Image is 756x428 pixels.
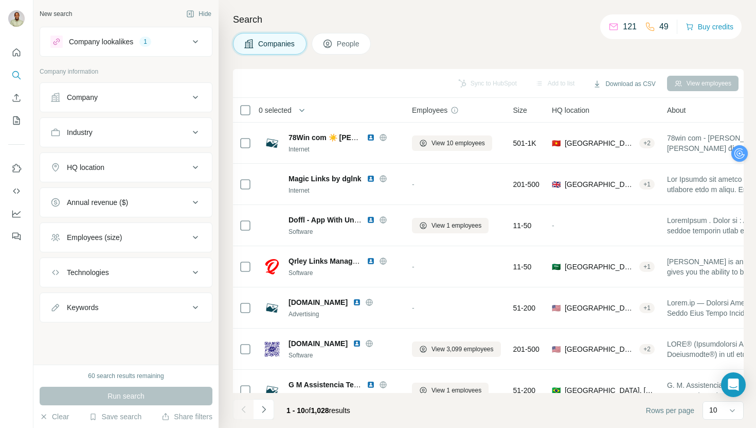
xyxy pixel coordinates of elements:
img: Logo of Magic Links by dglnk [264,176,280,193]
div: Software [289,227,400,236]
span: 0 selected [259,105,292,115]
div: Industry [67,127,93,138]
div: Software [289,268,400,278]
p: Company information [40,67,212,76]
span: 🇧🇷 [552,385,561,396]
img: LinkedIn logo [367,257,375,265]
button: Quick start [8,43,25,62]
span: View 1 employees [431,386,481,395]
span: of [305,406,311,415]
button: View 1 employees [412,218,489,233]
span: 🇺🇸 [552,344,561,354]
span: View 3,099 employees [431,345,494,354]
div: + 1 [639,262,655,271]
span: Companies [258,39,296,49]
img: LinkedIn logo [367,175,375,183]
span: Qrley Links Management [289,257,374,265]
div: + 1 [639,180,655,189]
button: Employees (size) [40,225,212,250]
span: 1,028 [311,406,329,415]
div: Keywords [67,302,98,313]
span: [GEOGRAPHIC_DATA], [GEOGRAPHIC_DATA], [GEOGRAPHIC_DATA] [565,179,635,190]
button: Search [8,66,25,84]
span: [GEOGRAPHIC_DATA], [GEOGRAPHIC_DATA] [565,385,655,396]
button: Technologies [40,260,212,285]
span: 201-500 [513,344,539,354]
div: New search [40,9,72,19]
button: My lists [8,111,25,130]
span: [GEOGRAPHIC_DATA], [US_STATE] [565,344,635,354]
span: Size [513,105,527,115]
button: Dashboard [8,204,25,223]
span: Magic Links by dglnk [289,174,362,184]
span: [GEOGRAPHIC_DATA], [US_STATE] [565,303,635,313]
img: Avatar [8,10,25,27]
img: Logo of G M Assistencia Tecnica [264,382,280,399]
span: 51-200 [513,385,536,396]
div: Advertising [289,310,400,319]
div: + 1 [639,303,655,313]
button: HQ location [40,155,212,180]
span: 501-1K [513,138,536,148]
span: [DOMAIN_NAME] [289,297,348,307]
span: G M Assistencia Tecnica [289,381,372,389]
span: About [667,105,686,115]
div: Machinery Manufacturing [289,392,400,401]
span: 51-200 [513,303,536,313]
span: 1 - 10 [286,406,305,415]
img: LinkedIn logo [367,381,375,389]
span: - [412,180,415,189]
span: 🇬🇧 [552,179,561,190]
button: Industry [40,120,212,145]
p: 121 [623,21,637,33]
img: Logo of Qrley Links Management [264,259,280,275]
span: - [552,221,554,230]
div: Company lookalikes [69,37,133,47]
span: 🇺🇸 [552,303,561,313]
button: Company [40,85,212,110]
span: 201-500 [513,179,539,190]
button: View 10 employees [412,135,492,151]
img: LinkedIn logo [353,339,361,348]
div: + 2 [639,345,655,354]
button: Company lookalikes1 [40,29,212,54]
span: People [337,39,361,49]
span: [GEOGRAPHIC_DATA], [GEOGRAPHIC_DATA] Region [565,262,635,272]
div: 1 [139,37,151,46]
button: Keywords [40,295,212,320]
button: Use Surfe on LinkedIn [8,159,25,178]
div: Company [67,92,98,102]
div: Open Intercom Messenger [721,372,746,397]
span: Rows per page [646,405,694,416]
div: + 2 [639,139,655,148]
button: View 3,099 employees [412,341,501,357]
img: Logo of bl.ink [264,341,280,357]
span: 11-50 [513,262,532,272]
img: Logo of tomly.io [264,300,280,316]
button: Navigate to next page [254,399,274,420]
div: HQ location [67,162,104,173]
button: Annual revenue ($) [40,190,212,215]
button: Buy credits [686,20,733,34]
img: Logo of 78Win com ☀️ nhà Cái 78Win Okvip [264,135,280,151]
button: View 1 employees [412,383,489,398]
span: View 1 employees [431,221,481,230]
span: - [412,304,415,312]
div: Internet [289,186,400,195]
span: HQ location [552,105,589,115]
div: Software [289,351,400,360]
span: [GEOGRAPHIC_DATA] [565,138,635,148]
span: 78Win com ☀️ [PERSON_NAME] 78Win Okvip [289,133,445,142]
button: Clear [40,412,69,422]
span: [DOMAIN_NAME] [289,338,348,349]
button: Use Surfe API [8,182,25,200]
div: Annual revenue ($) [67,197,128,208]
span: 🇻🇳 [552,138,561,148]
span: Employees [412,105,447,115]
button: Enrich CSV [8,89,25,107]
img: LinkedIn logo [353,298,361,306]
div: Technologies [67,267,109,278]
span: Doffl - App With Unlimited Premium Tools [289,216,431,224]
button: Download as CSV [586,76,662,92]
span: 11-50 [513,220,532,231]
